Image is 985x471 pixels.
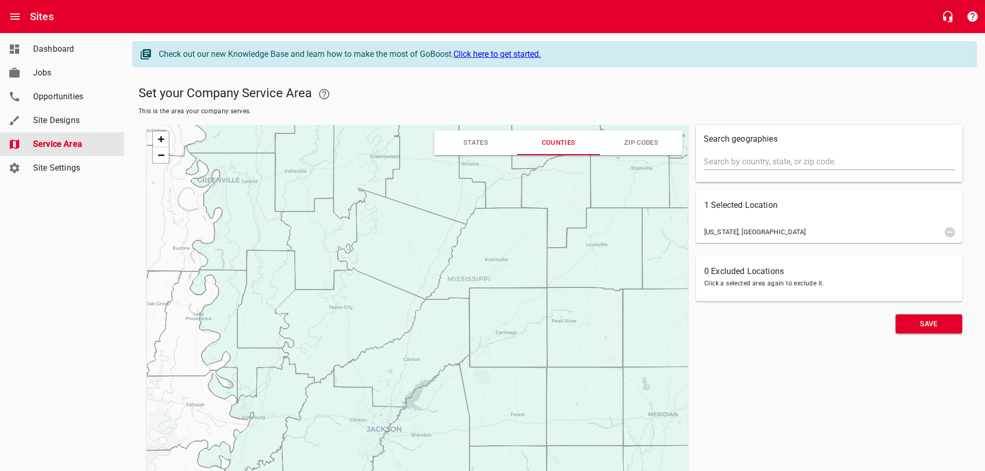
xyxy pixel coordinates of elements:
a: Click here to get started. [453,49,541,59]
span: This is the area your company serves. [139,107,971,117]
span: Site Settings [33,162,112,174]
span: [US_STATE], [GEOGRAPHIC_DATA] [704,227,863,237]
span: Opportunities [33,90,112,103]
span: Site Designs [33,114,112,127]
span: States [463,139,488,146]
h6: 1 Selected Location [704,198,954,212]
span: − [158,148,164,161]
span: Counties [542,139,575,146]
button: Support Portal [960,4,985,29]
input: Search by country, state, or zip code. [704,154,954,170]
p: Search geographies [704,133,954,145]
h6: 0 Excluded Locations [704,264,954,279]
span: Jobs [33,67,112,79]
span: + [158,132,164,145]
button: Open drawer [3,4,27,29]
h6: Sites [30,8,54,25]
span: ZIP Codes [624,139,658,146]
button: Save [896,314,962,333]
h5: Set your Company Service Area [139,82,971,107]
span: Click a selected area again to exclude it. [704,279,954,289]
span: Save [904,317,954,330]
a: Zoom out [153,147,169,163]
a: Learn more about your Service Area [312,82,337,107]
div: Check out our new Knowledge Base and learn how to make the most of GoBoost. [159,48,966,60]
a: Zoom in [153,131,169,147]
span: Dashboard [33,43,112,55]
span: Service Area [33,138,112,150]
button: Live Chat [935,4,960,29]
